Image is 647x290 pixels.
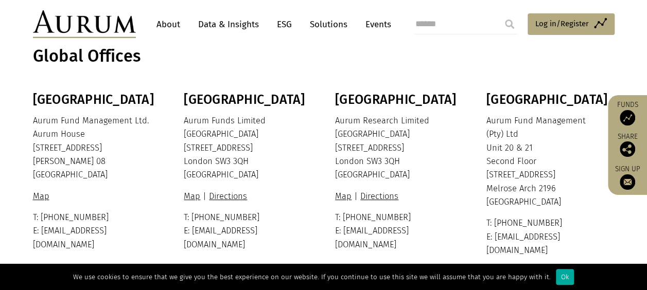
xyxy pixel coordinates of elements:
[33,114,159,182] p: Aurum Fund Management Ltd. Aurum House [STREET_ADDRESS] [PERSON_NAME] 08 [GEOGRAPHIC_DATA]
[33,10,136,38] img: Aurum
[486,114,612,209] p: Aurum Fund Management (Pty) Ltd Unit 20 & 21 Second Floor [STREET_ADDRESS] Melrose Arch 2196 [GEO...
[613,165,642,190] a: Sign up
[358,191,401,201] a: Directions
[193,15,264,34] a: Data & Insights
[528,13,615,35] a: Log in/Register
[33,191,52,201] a: Map
[486,92,612,107] h3: [GEOGRAPHIC_DATA]
[33,211,159,251] p: T: [PHONE_NUMBER] E: [EMAIL_ADDRESS][DOMAIN_NAME]
[335,114,461,182] p: Aurum Research Limited [GEOGRAPHIC_DATA] [STREET_ADDRESS] London SW3 3QH [GEOGRAPHIC_DATA]
[184,92,309,107] h3: [GEOGRAPHIC_DATA]
[499,14,520,34] input: Submit
[184,190,309,203] p: |
[305,15,353,34] a: Solutions
[556,269,574,285] div: Ok
[184,191,203,201] a: Map
[360,15,391,34] a: Events
[335,190,461,203] p: |
[613,133,642,157] div: Share
[620,141,635,157] img: Share this post
[335,191,354,201] a: Map
[620,174,635,190] img: Sign up to our newsletter
[184,211,309,251] p: T: [PHONE_NUMBER] E: [EMAIL_ADDRESS][DOMAIN_NAME]
[335,92,461,107] h3: [GEOGRAPHIC_DATA]
[206,191,250,201] a: Directions
[613,100,642,125] a: Funds
[33,92,159,107] h3: [GEOGRAPHIC_DATA]
[486,216,612,257] p: T: [PHONE_NUMBER] E: [EMAIL_ADDRESS][DOMAIN_NAME]
[33,46,612,66] h1: Global Offices
[535,17,589,30] span: Log in/Register
[272,15,297,34] a: ESG
[151,15,185,34] a: About
[335,211,461,251] p: T: [PHONE_NUMBER] E: [EMAIL_ADDRESS][DOMAIN_NAME]
[184,114,309,182] p: Aurum Funds Limited [GEOGRAPHIC_DATA] [STREET_ADDRESS] London SW3 3QH [GEOGRAPHIC_DATA]
[620,110,635,125] img: Access Funds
